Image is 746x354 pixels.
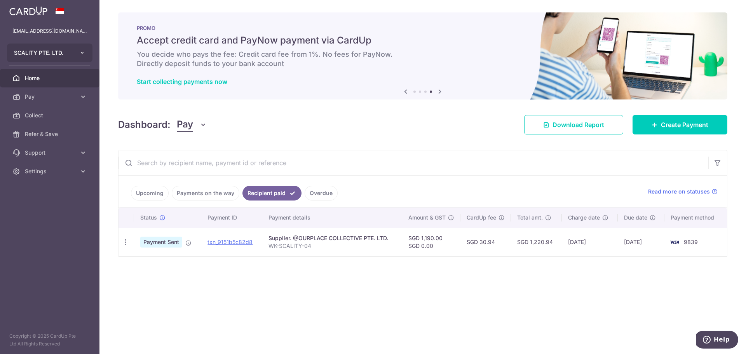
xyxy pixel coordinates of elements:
td: [DATE] [618,228,665,256]
span: Total amt. [517,214,543,221]
span: Support [25,149,76,157]
p: PROMO [137,25,709,31]
input: Search by recipient name, payment id or reference [119,150,708,175]
span: Download Report [553,120,604,129]
button: SCALITY PTE. LTD. [7,44,92,62]
a: Recipient paid [242,186,302,201]
th: Payment method [664,208,727,228]
span: Charge date [568,214,600,221]
span: Read more on statuses [648,188,710,195]
th: Payment ID [201,208,262,228]
a: Payments on the way [172,186,239,201]
button: Pay [177,117,207,132]
span: Home [25,74,76,82]
th: Payment details [262,208,402,228]
a: Read more on statuses [648,188,718,195]
span: Refer & Save [25,130,76,138]
td: [DATE] [562,228,618,256]
span: SCALITY PTE. LTD. [14,49,71,57]
td: SGD 30.94 [460,228,511,256]
td: SGD 1,190.00 SGD 0.00 [402,228,460,256]
img: paynow Banner [118,12,727,99]
p: WK-SCALITY-04 [268,242,396,250]
a: Upcoming [131,186,169,201]
iframe: Opens a widget where you can find more information [696,331,738,350]
div: Supplier. @OURPLACE COLLECTIVE PTE. LTD. [268,234,396,242]
h6: You decide who pays the fee: Credit card fee from 1%. No fees for PayNow. Directly deposit funds ... [137,50,709,68]
a: Overdue [305,186,338,201]
a: Create Payment [633,115,727,134]
span: Due date [624,214,647,221]
a: txn_9151b5c82d8 [207,239,253,245]
img: Bank Card [667,237,682,247]
span: Settings [25,167,76,175]
a: Start collecting payments now [137,78,227,85]
td: SGD 1,220.94 [511,228,562,256]
span: Pay [25,93,76,101]
h4: Dashboard: [118,118,171,132]
span: CardUp fee [467,214,496,221]
span: Create Payment [661,120,708,129]
p: [EMAIL_ADDRESS][DOMAIN_NAME] [12,27,87,35]
span: Collect [25,112,76,119]
span: Payment Sent [140,237,182,248]
span: Status [140,214,157,221]
span: Amount & GST [408,214,446,221]
a: Download Report [524,115,623,134]
h5: Accept credit card and PayNow payment via CardUp [137,34,709,47]
span: 9839 [684,239,698,245]
span: Pay [177,117,193,132]
img: CardUp [9,6,47,16]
